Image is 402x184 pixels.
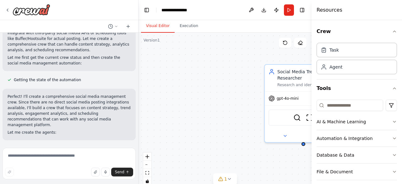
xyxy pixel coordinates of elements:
div: Research and identify trending topics, hashtags, and content themes relevant to {industry} that c... [277,82,338,87]
button: Database & Data [317,147,397,163]
div: File & Document [317,169,353,175]
button: Click to speak your automation idea [101,168,110,176]
p: Let me create the agents: [8,130,131,135]
button: Start a new chat [123,23,133,30]
button: Tools [317,80,397,97]
button: Crew [317,23,397,40]
button: Open in side panel [304,132,340,140]
button: zoom out [143,161,151,169]
div: Agent [329,64,342,70]
p: I notice there are no specific social media platform integrations available, so I'll need to use ... [8,13,131,53]
p: Let me first get the current crew status and then create the social media management automation: [8,55,131,66]
span: gpt-4o-mini [277,96,299,101]
div: AI & Machine Learning [317,119,366,125]
button: Switch to previous chat [106,23,121,30]
div: Social Media Trend Researcher [277,69,338,81]
button: Improve this prompt [5,168,14,176]
div: Database & Data [317,152,354,158]
div: Crew [317,40,397,79]
button: File & Document [317,164,397,180]
button: Automation & Integration [317,130,397,147]
div: Social Media Trend ResearcherResearch and identify trending topics, hashtags, and content themes ... [264,64,343,143]
div: Version 1 [144,38,160,43]
button: Hide left sidebar [142,6,151,14]
h4: Resources [317,6,342,14]
img: ScrapeWebsiteTool [306,114,313,121]
button: zoom in [143,153,151,161]
button: Execution [175,20,203,33]
button: Hide right sidebar [298,6,307,14]
button: AI & Machine Learning [317,114,397,130]
button: Visual Editor [141,20,175,33]
span: Getting the state of the automation [14,77,81,82]
button: fit view [143,169,151,177]
img: SerperDevTool [293,114,301,121]
span: Send [115,170,124,175]
button: Send [111,168,133,176]
span: 1 [224,176,227,182]
nav: breadcrumb [161,7,193,13]
div: Task [329,47,339,53]
div: Automation & Integration [317,135,373,142]
img: Logo [13,4,50,15]
button: Upload files [91,168,100,176]
p: Perfect! I'll create a comprehensive social media management crew. Since there are no direct soci... [8,94,131,128]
